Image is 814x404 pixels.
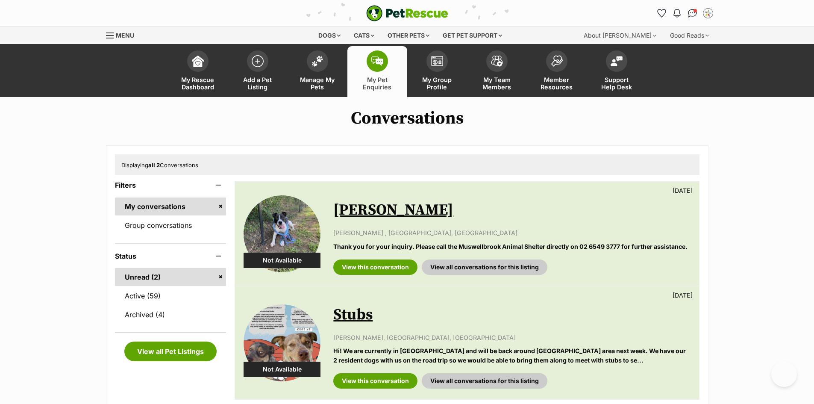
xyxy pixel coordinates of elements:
img: add-pet-listing-icon-0afa8454b4691262ce3f59096e99ab1cd57d4a30225e0717b998d2c9b9846f56.svg [252,55,264,67]
span: Displaying Conversations [121,162,198,168]
button: My account [701,6,715,20]
img: Muswellbrook Animal Shelter profile pic [704,9,712,18]
a: My Rescue Dashboard [168,46,228,97]
p: [DATE] [673,186,693,195]
a: Manage My Pets [288,46,347,97]
span: My Rescue Dashboard [179,76,217,91]
a: Favourites [655,6,669,20]
strong: all 2 [148,162,160,168]
div: Get pet support [437,27,508,44]
p: [PERSON_NAME], [GEOGRAPHIC_DATA], [GEOGRAPHIC_DATA] [333,333,690,342]
span: My Team Members [478,76,516,91]
a: Conversations [686,6,699,20]
span: My Group Profile [418,76,456,91]
p: Thank you for your inquiry. Please call the Muswellbrook Animal Shelter directly on 02 6549 3777 ... [333,242,690,251]
header: Filters [115,181,226,189]
span: Support Help Desk [597,76,636,91]
img: team-members-icon-5396bd8760b3fe7c0b43da4ab00e1e3bb1a5d9ba89233759b79545d2d3fc5d0d.svg [491,56,503,67]
a: Menu [106,27,140,42]
span: My Pet Enquiries [358,76,397,91]
header: Status [115,252,226,260]
span: Add a Pet Listing [238,76,277,91]
a: My Pet Enquiries [347,46,407,97]
img: chat-41dd97257d64d25036548639549fe6c8038ab92f7586957e7f3b1b290dea8141.svg [688,9,697,18]
img: notifications-46538b983faf8c2785f20acdc204bb7945ddae34d4c08c2a6579f10ce5e182be.svg [673,9,680,18]
a: Member Resources [527,46,587,97]
a: Active (59) [115,287,226,305]
div: Other pets [382,27,435,44]
img: Stubs [244,304,320,381]
button: Notifications [670,6,684,20]
img: member-resources-icon-8e73f808a243e03378d46382f2149f9095a855e16c252ad45f914b54edf8863c.svg [551,55,563,67]
a: [PERSON_NAME] [333,201,453,220]
img: Sam [244,195,320,272]
p: Hi! We are currently in [GEOGRAPHIC_DATA] and will be back around [GEOGRAPHIC_DATA] area next wee... [333,346,690,365]
iframe: Help Scout Beacon - Open [771,361,797,387]
img: manage-my-pets-icon-02211641906a0b7f246fdf0571729dbe1e7629f14944591b6c1af311fb30b64b.svg [311,56,323,67]
a: Group conversations [115,216,226,234]
span: Member Resources [538,76,576,91]
a: Add a Pet Listing [228,46,288,97]
a: My conversations [115,198,226,215]
span: Menu [116,32,134,39]
p: [PERSON_NAME] , [GEOGRAPHIC_DATA], [GEOGRAPHIC_DATA] [333,228,690,237]
div: Good Reads [664,27,715,44]
ul: Account quick links [655,6,715,20]
img: pet-enquiries-icon-7e3ad2cf08bfb03b45e93fb7055b45f3efa6380592205ae92323e6603595dc1f.svg [371,56,383,66]
div: Not Available [244,253,320,268]
a: Unread (2) [115,268,226,286]
a: View this conversation [333,260,417,275]
a: My Group Profile [407,46,467,97]
img: group-profile-icon-3fa3cf56718a62981997c0bc7e787c4b2cf8bcc04b72c1350f741eb67cf2f40e.svg [431,56,443,66]
img: dashboard-icon-eb2f2d2d3e046f16d808141f083e7271f6b2e854fb5c12c21221c1fb7104beca.svg [192,55,204,67]
a: View this conversation [333,373,417,389]
a: View all conversations for this listing [422,260,547,275]
a: Archived (4) [115,306,226,324]
div: Cats [348,27,380,44]
a: Support Help Desk [587,46,646,97]
a: View all conversations for this listing [422,373,547,389]
span: Manage My Pets [298,76,337,91]
p: [DATE] [673,291,693,300]
a: PetRescue [366,5,448,21]
a: My Team Members [467,46,527,97]
div: Not Available [244,362,320,377]
img: help-desk-icon-fdf02630f3aa405de69fd3d07c3f3aa587a6932b1a1747fa1d2bba05be0121f9.svg [611,56,623,66]
a: View all Pet Listings [124,342,217,361]
a: Stubs [333,305,373,324]
div: Dogs [312,27,347,44]
div: About [PERSON_NAME] [578,27,662,44]
img: logo-e224e6f780fb5917bec1dbf3a21bbac754714ae5b6737aabdf751b685950b380.svg [366,5,448,21]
